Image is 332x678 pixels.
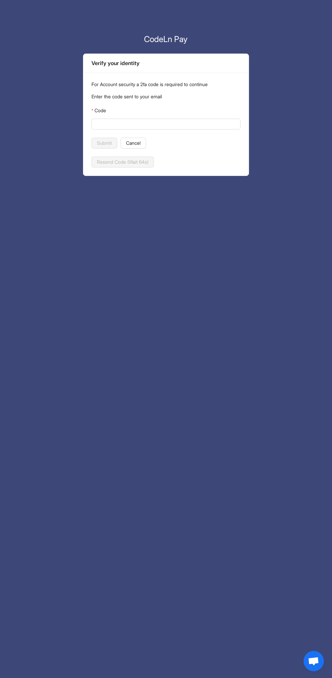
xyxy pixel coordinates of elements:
[97,158,148,166] span: Resend Code (Wait 64s)
[126,139,141,147] span: Cancel
[304,651,324,671] a: Open chat
[91,59,241,67] div: Verify your identity
[91,157,154,167] button: Resend Code (Wait 64s)
[91,93,241,100] p: Enter the code sent to your email
[83,33,249,45] p: CodeLn Pay
[121,138,146,148] button: Cancel
[91,81,241,88] p: For Account security a 2fa code is required to continue
[97,139,112,147] span: Submit
[96,120,235,128] input: Code
[91,105,106,116] label: Code
[91,138,117,148] button: Submit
